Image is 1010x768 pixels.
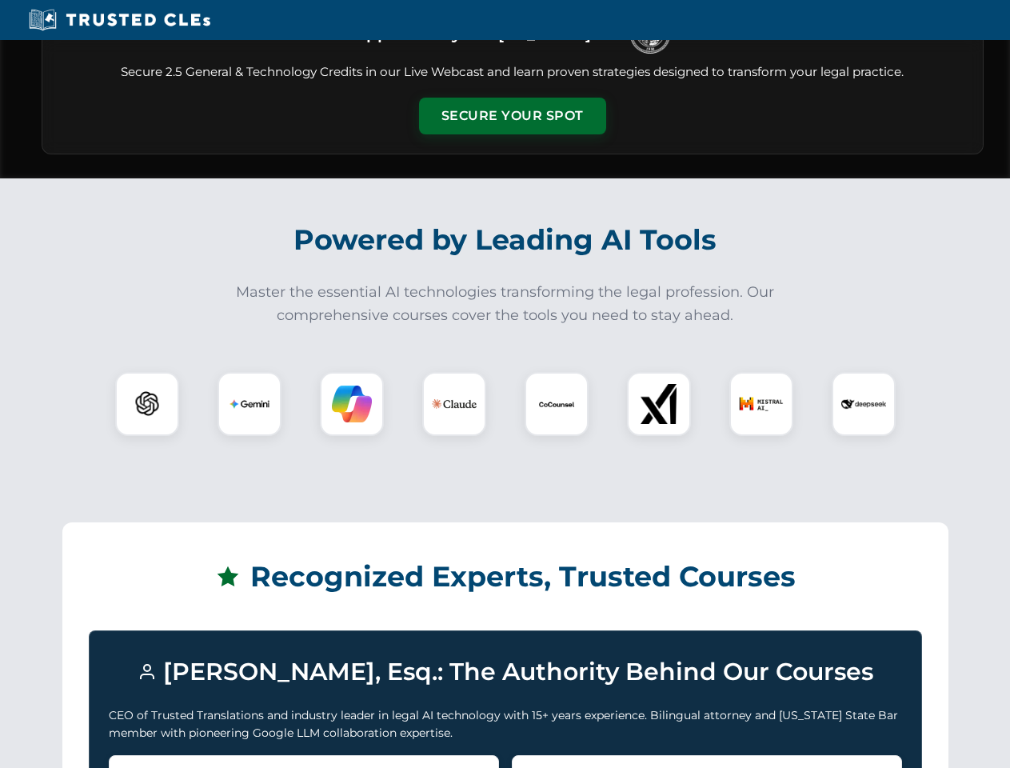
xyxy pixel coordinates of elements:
[841,382,886,426] img: DeepSeek Logo
[537,384,577,424] img: CoCounsel Logo
[639,384,679,424] img: xAI Logo
[109,706,902,742] p: CEO of Trusted Translations and industry leader in legal AI technology with 15+ years experience....
[218,372,281,436] div: Gemini
[230,384,269,424] img: Gemini Logo
[24,8,215,32] img: Trusted CLEs
[109,650,902,694] h3: [PERSON_NAME], Esq.: The Authority Behind Our Courses
[226,281,785,327] p: Master the essential AI technologies transforming the legal profession. Our comprehensive courses...
[419,98,606,134] button: Secure Your Spot
[89,549,922,605] h2: Recognized Experts, Trusted Courses
[729,372,793,436] div: Mistral AI
[124,381,170,427] img: ChatGPT Logo
[422,372,486,436] div: Claude
[739,382,784,426] img: Mistral AI Logo
[62,212,948,268] h2: Powered by Leading AI Tools
[525,372,589,436] div: CoCounsel
[627,372,691,436] div: xAI
[62,63,964,82] p: Secure 2.5 General & Technology Credits in our Live Webcast and learn proven strategies designed ...
[115,372,179,436] div: ChatGPT
[432,382,477,426] img: Claude Logo
[332,384,372,424] img: Copilot Logo
[832,372,896,436] div: DeepSeek
[320,372,384,436] div: Copilot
